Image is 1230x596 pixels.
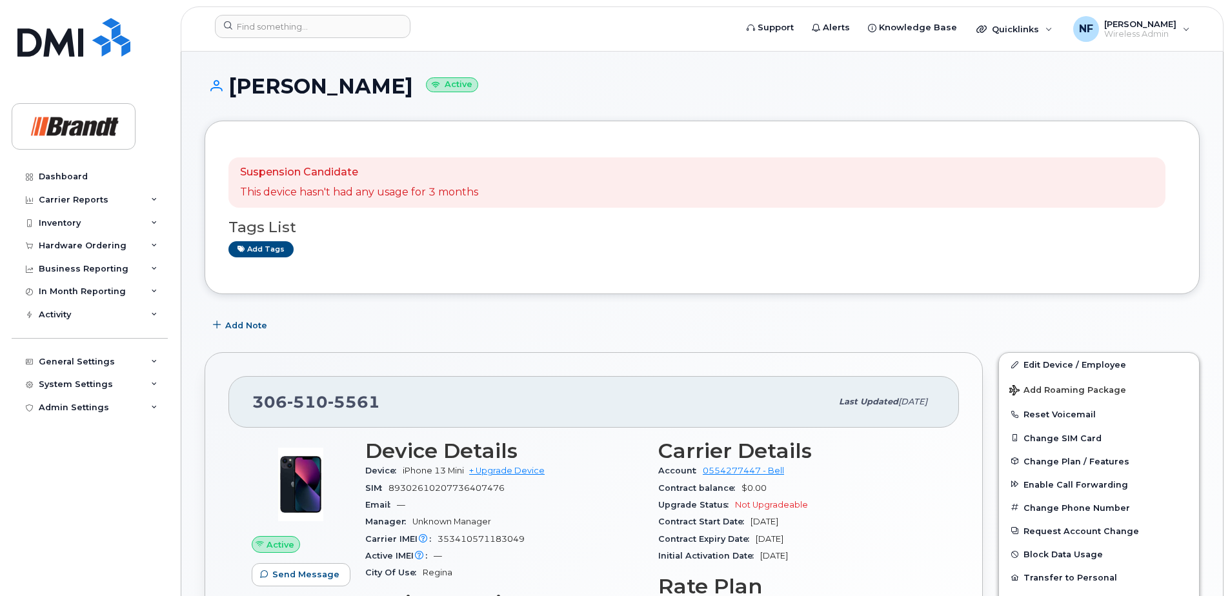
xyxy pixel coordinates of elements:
[999,542,1199,566] button: Block Data Usage
[999,402,1199,426] button: Reset Voicemail
[262,446,339,523] img: image20231002-3703462-iyyj4m.jpeg
[365,551,434,561] span: Active IMEI
[365,500,397,510] span: Email
[365,568,423,577] span: City Of Use
[1009,385,1126,397] span: Add Roaming Package
[434,551,442,561] span: —
[760,551,788,561] span: [DATE]
[272,568,339,581] span: Send Message
[741,483,767,493] span: $0.00
[412,517,491,526] span: Unknown Manager
[403,466,464,475] span: iPhone 13 Mini
[228,219,1176,235] h3: Tags List
[240,185,478,200] p: This device hasn't had any usage for 3 months
[658,483,741,493] span: Contract balance
[388,483,505,493] span: 89302610207736407476
[469,466,545,475] a: + Upgrade Device
[1023,479,1128,489] span: Enable Call Forwarding
[898,397,927,406] span: [DATE]
[999,426,1199,450] button: Change SIM Card
[658,551,760,561] span: Initial Activation Date
[999,473,1199,496] button: Enable Call Forwarding
[703,466,784,475] a: 0554277447 - Bell
[365,534,438,544] span: Carrier IMEI
[267,539,294,551] span: Active
[658,500,735,510] span: Upgrade Status
[287,392,328,412] span: 510
[205,313,278,337] button: Add Note
[751,517,778,526] span: [DATE]
[735,500,808,510] span: Not Upgradeable
[658,466,703,475] span: Account
[999,566,1199,589] button: Transfer to Personal
[225,319,267,332] span: Add Note
[365,466,403,475] span: Device
[999,353,1199,376] a: Edit Device / Employee
[658,517,751,526] span: Contract Start Date
[365,517,412,526] span: Manager
[252,563,350,586] button: Send Message
[658,439,936,462] h3: Carrier Details
[658,534,756,544] span: Contract Expiry Date
[438,534,525,544] span: 353410571183049
[426,77,478,92] small: Active
[397,500,405,510] span: —
[423,568,452,577] span: Regina
[240,165,478,180] p: Suspension Candidate
[328,392,380,412] span: 5561
[999,376,1199,402] button: Add Roaming Package
[999,519,1199,542] button: Request Account Change
[365,439,643,462] h3: Device Details
[252,392,380,412] span: 306
[228,241,294,257] a: Add tags
[756,534,783,544] span: [DATE]
[205,75,1200,97] h1: [PERSON_NAME]
[365,483,388,493] span: SIM
[999,450,1199,473] button: Change Plan / Features
[1023,456,1129,466] span: Change Plan / Features
[999,496,1199,519] button: Change Phone Number
[839,397,898,406] span: Last updated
